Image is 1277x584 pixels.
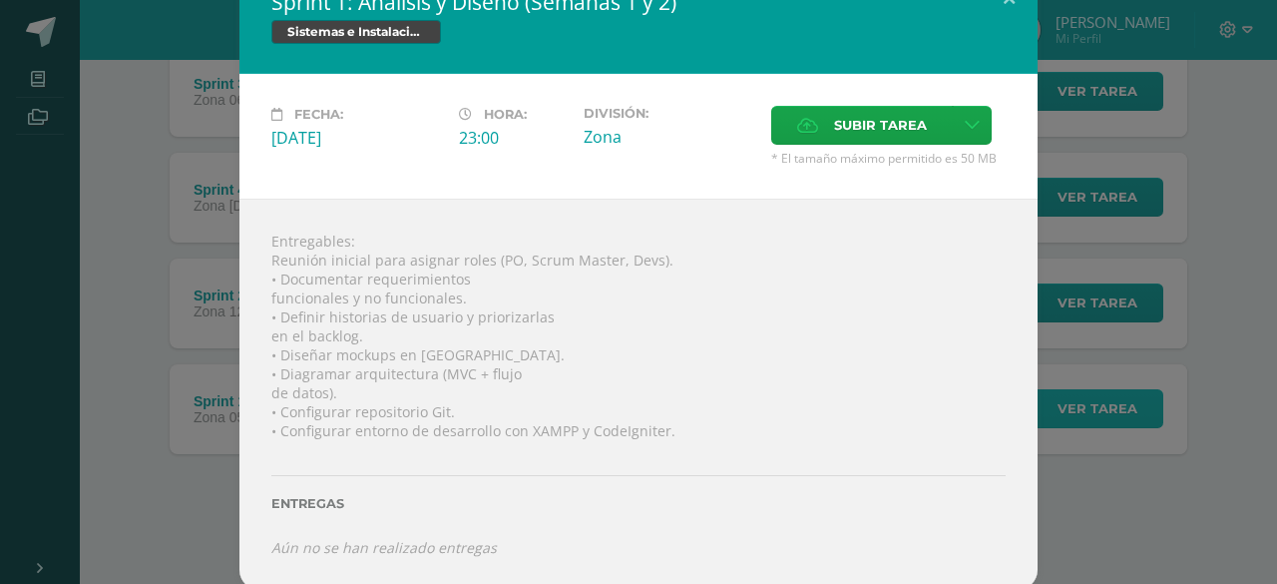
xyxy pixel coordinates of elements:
[771,150,1006,167] span: * El tamaño máximo permitido es 50 MB
[834,107,927,144] span: Subir tarea
[271,20,441,44] span: Sistemas e Instalación de Software
[584,126,755,148] div: Zona
[271,538,497,557] i: Aún no se han realizado entregas
[584,106,755,121] label: División:
[484,107,527,122] span: Hora:
[294,107,343,122] span: Fecha:
[271,127,443,149] div: [DATE]
[271,496,1006,511] label: Entregas
[459,127,568,149] div: 23:00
